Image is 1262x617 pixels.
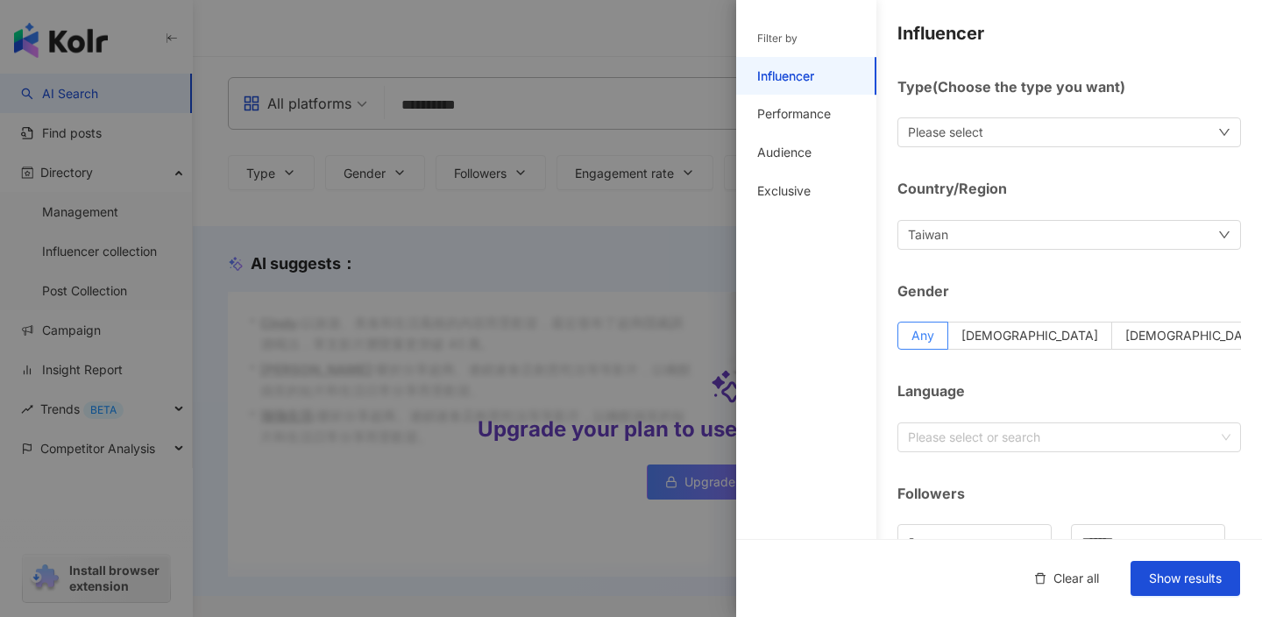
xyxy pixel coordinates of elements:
[1125,328,1262,343] span: [DEMOGRAPHIC_DATA]
[908,225,948,245] div: Taiwan
[1053,571,1099,585] span: Clear all
[1149,571,1222,585] span: Show results
[908,123,983,142] div: Please select
[897,484,1241,503] div: Followers
[897,21,1241,46] h4: Influencer
[1052,530,1071,550] span: -
[961,328,1098,343] span: [DEMOGRAPHIC_DATA]
[1218,126,1230,138] span: down
[757,182,811,200] div: Exclusive
[757,32,798,46] div: Filter by
[897,77,1241,96] div: Type ( Choose the type you want )
[757,144,812,161] div: Audience
[1034,572,1046,585] span: delete
[897,281,1241,301] div: Gender
[1131,561,1240,596] button: Show results
[757,105,831,123] div: Performance
[911,328,934,343] span: Any
[1218,229,1230,241] span: down
[897,179,1241,198] div: Country/Region
[757,67,814,85] div: Influencer
[897,381,1241,401] div: Language
[1017,561,1117,596] button: Clear all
